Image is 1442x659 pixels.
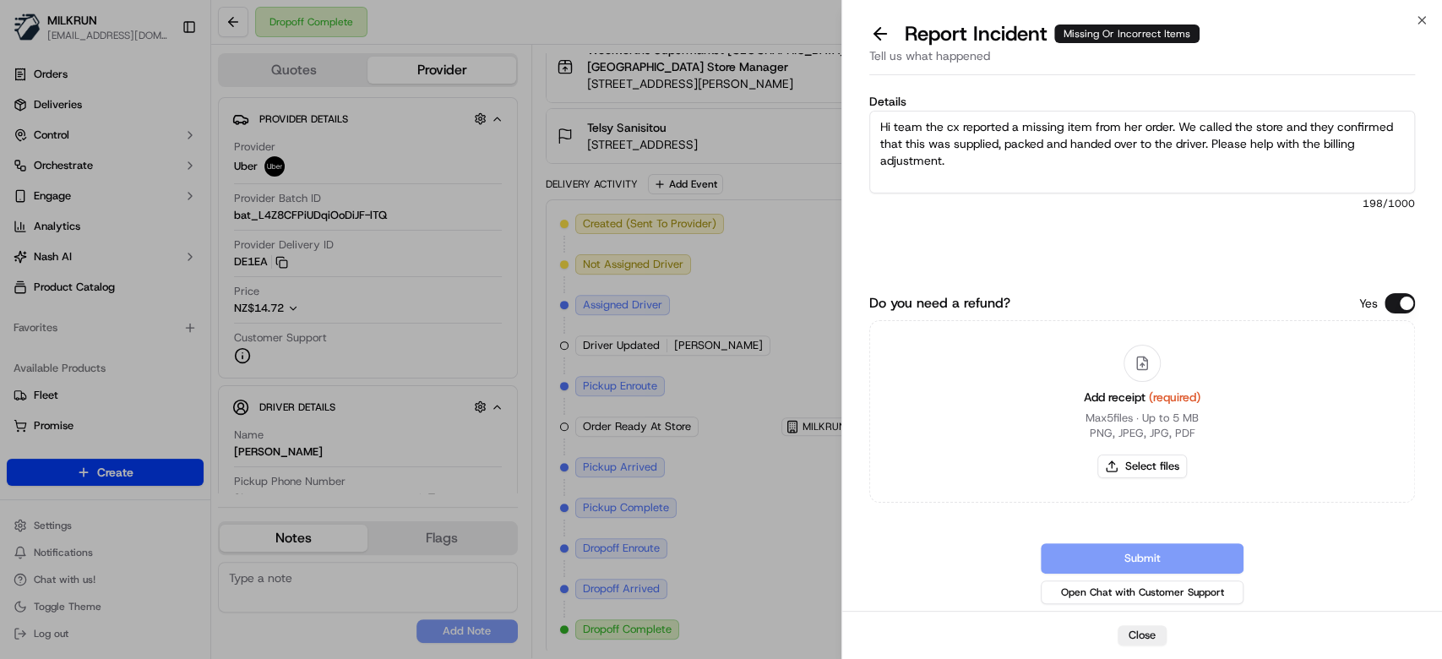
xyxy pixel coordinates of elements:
[869,197,1415,210] span: 254 /1000
[1359,295,1378,312] p: Yes
[1086,411,1200,426] p: Max 5 files ∙ Up to 5 MB
[1089,426,1194,441] p: PNG, JPEG, JPG, PDF
[905,20,1200,47] p: Report Incident
[869,95,1415,107] label: Details
[1084,389,1200,405] span: Add receipt
[869,111,1415,193] textarea: Hi team the cx reported a missing item from her order. We called the store and they confirmed tha...
[1054,25,1200,43] div: Missing Or Incorrect Items
[1149,389,1200,405] span: (required)
[1118,625,1167,645] button: Close
[1097,455,1187,478] button: Select files
[1041,580,1243,604] button: Open Chat with Customer Support
[869,293,1010,313] label: Do you need a refund?
[869,47,1415,75] div: Tell us what happened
